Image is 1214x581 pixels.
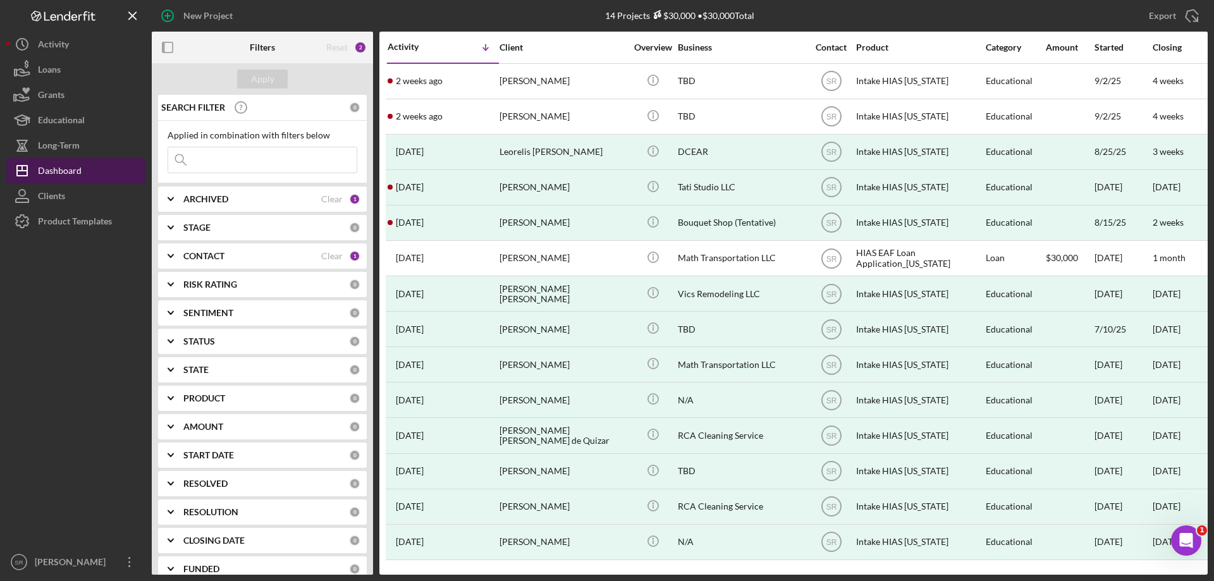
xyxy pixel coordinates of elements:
div: [PERSON_NAME] [500,455,626,488]
div: Reset [326,42,348,52]
span: 1 [1197,525,1207,535]
div: 0 [349,393,360,404]
button: Long-Term [6,133,145,158]
div: Intake HIAS [US_STATE] [856,490,983,523]
text: SR [826,148,837,157]
time: 2025-09-02 22:47 [396,76,443,86]
div: [PERSON_NAME] [500,348,626,381]
b: SENTIMENT [183,308,233,318]
div: [PERSON_NAME] [500,312,626,346]
div: 1 [349,250,360,262]
text: SR [826,113,837,121]
time: [DATE] [1153,430,1180,441]
div: Intake HIAS [US_STATE] [856,171,983,204]
time: 2025-07-30 20:11 [396,253,424,263]
div: RCA Cleaning Service [678,419,804,452]
div: New Project [183,3,233,28]
div: Category [986,42,1045,52]
time: 2 weeks [1153,217,1184,228]
div: 0 [349,102,360,113]
time: 1 month [1153,252,1186,263]
div: DCEAR [678,135,804,169]
button: Dashboard [6,158,145,183]
text: SR [826,360,837,369]
div: [PERSON_NAME] [500,171,626,204]
div: Educational [38,107,85,136]
div: [DATE] [1094,455,1151,488]
div: 0 [349,478,360,489]
b: STATE [183,365,209,375]
div: 0 [349,450,360,461]
button: Clients [6,183,145,209]
div: TBD [678,455,804,488]
div: TBD [678,312,804,346]
b: STATUS [183,336,215,346]
div: [PERSON_NAME] [500,383,626,417]
text: SR [826,467,837,476]
div: 0 [349,535,360,546]
button: Export [1136,3,1208,28]
b: Filters [250,42,275,52]
div: 14 Projects • $30,000 Total [605,10,754,21]
div: Clients [38,183,65,212]
div: Educational [986,277,1045,310]
time: 2025-08-17 03:27 [396,182,424,192]
div: Loans [38,57,61,85]
b: CLOSING DATE [183,535,245,546]
time: [DATE] [1153,288,1180,299]
div: 0 [349,364,360,376]
div: Intake HIAS [US_STATE] [856,312,983,346]
text: SR [15,559,23,566]
div: [PERSON_NAME] [500,64,626,98]
b: AMOUNT [183,422,223,432]
div: [PERSON_NAME] [PERSON_NAME] [500,277,626,310]
b: CONTACT [183,251,224,261]
div: Math Transportation LLC [678,242,804,275]
button: Educational [6,107,145,133]
div: [PERSON_NAME] [500,525,626,559]
div: Activity [388,42,443,52]
div: 9/2/25 [1094,100,1151,133]
div: Educational [986,383,1045,417]
b: RESOLVED [183,479,228,489]
time: [DATE] [1153,324,1180,334]
div: 0 [349,307,360,319]
div: Educational [986,135,1045,169]
div: Apply [251,70,274,89]
text: SR [826,183,837,192]
div: Math Transportation LLC [678,348,804,381]
time: 2025-09-02 22:01 [396,111,443,121]
div: 0 [349,563,360,575]
div: Educational [986,171,1045,204]
button: Product Templates [6,209,145,234]
div: 0 [349,222,360,233]
div: Business [678,42,804,52]
time: 2025-04-30 19:01 [396,466,424,476]
time: [DATE] [1153,536,1180,547]
div: $30,000 [650,10,696,21]
div: Applied in combination with filters below [168,130,357,140]
div: Product [856,42,983,52]
time: [DATE] [1153,394,1180,405]
a: Activity [6,32,145,57]
div: 0 [349,506,360,518]
div: [PERSON_NAME] [500,100,626,133]
b: RISK RATING [183,279,237,290]
text: SR [826,432,837,441]
div: [DATE] [1094,348,1151,381]
div: Activity [38,32,69,60]
time: 2025-07-29 14:47 [396,289,424,299]
div: [PERSON_NAME] [500,490,626,523]
div: [PERSON_NAME] [500,242,626,275]
div: Clear [321,251,343,261]
div: Overview [629,42,677,52]
div: Educational [986,490,1045,523]
time: 2024-09-13 14:04 [396,537,424,547]
time: 2025-07-10 22:21 [396,324,424,334]
text: SR [826,290,837,298]
div: Intake HIAS [US_STATE] [856,419,983,452]
a: Loans [6,57,145,82]
button: Apply [237,70,288,89]
div: [DATE] [1094,490,1151,523]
